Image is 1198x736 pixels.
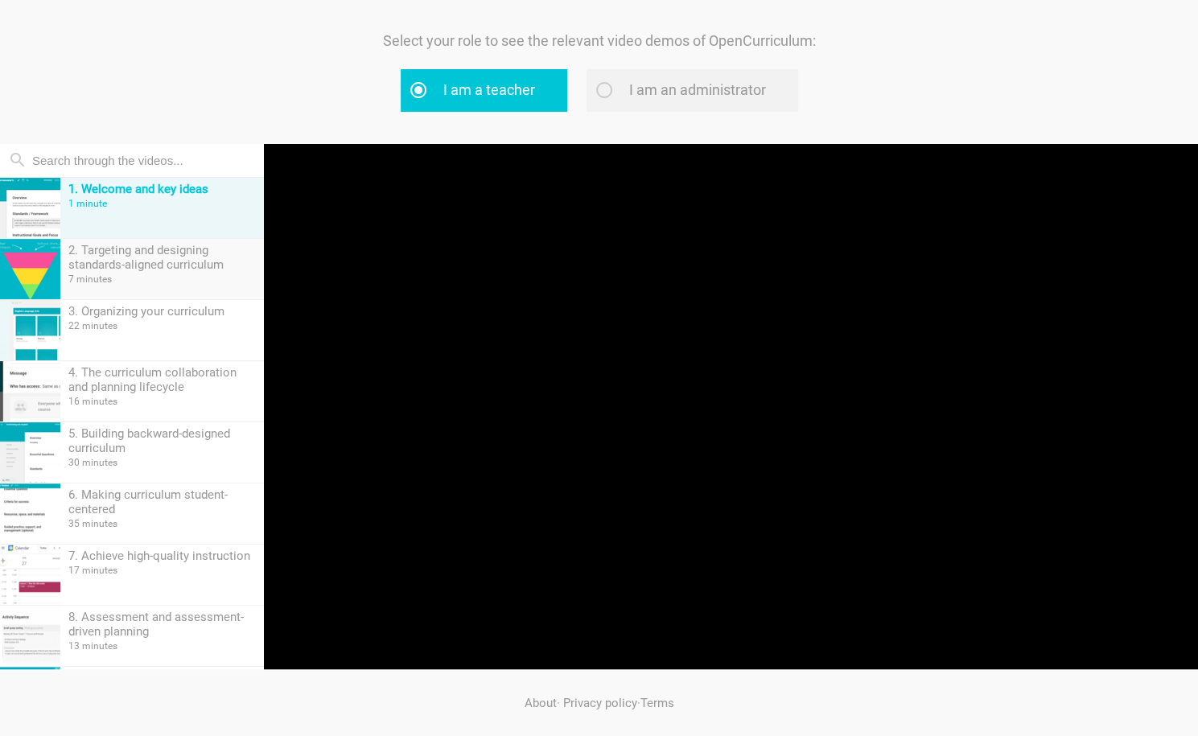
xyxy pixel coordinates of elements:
label: I am an administrator [587,69,798,112]
div: 4. The curriculum collaboration and planning lifecycle [68,365,256,394]
div: 16 minutes [68,396,256,407]
div: 22 minutes [68,320,256,331]
label: I am a teacher [401,69,567,112]
div: 5. Building backward-designed curriculum [68,426,256,455]
div: 2. Targeting and designing standards-aligned curriculum [68,243,256,272]
div: 1. Welcome and key ideas [68,182,256,196]
a: Privacy policy [563,696,637,710]
div: 8. Assessment and assessment-driven planning [68,610,256,639]
div: 30 minutes [68,457,256,468]
div: 7 minutes [68,273,256,285]
div: 35 minutes [68,518,256,529]
div: 6. Making curriculum student-centered [68,487,256,516]
div: 13 minutes [68,640,256,652]
a: Terms [640,696,674,710]
div: 3. Organizing your curriculum [68,304,256,319]
a: About [525,696,557,710]
div: 1 minute [68,198,256,209]
div: 7. Achieve high-quality instruction [68,549,256,563]
p: Select your role to see the relevant video demos of OpenCurriculum: [334,30,865,53]
div: 17 minutes [68,565,256,576]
